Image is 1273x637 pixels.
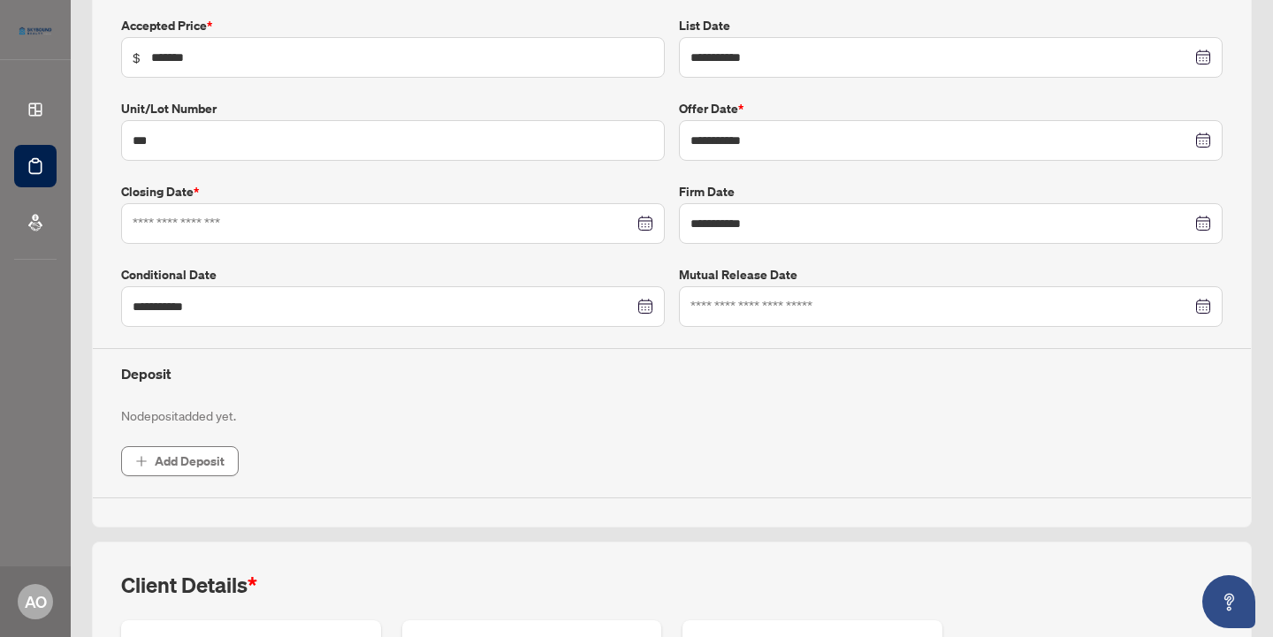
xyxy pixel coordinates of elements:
label: Accepted Price [121,16,665,35]
label: Unit/Lot Number [121,99,665,118]
h2: Client Details [121,571,257,599]
span: No deposit added yet. [121,407,236,423]
span: plus [135,455,148,467]
label: Mutual Release Date [679,265,1223,284]
span: $ [133,48,141,67]
h4: Deposit [121,363,1223,384]
button: Add Deposit [121,446,239,476]
label: Firm Date [679,182,1223,201]
button: Open asap [1202,575,1255,628]
label: List Date [679,16,1223,35]
span: Add Deposit [155,447,225,475]
span: AO [25,589,47,614]
label: Offer Date [679,99,1223,118]
label: Conditional Date [121,265,665,284]
label: Closing Date [121,182,665,201]
img: logo [14,22,57,40]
